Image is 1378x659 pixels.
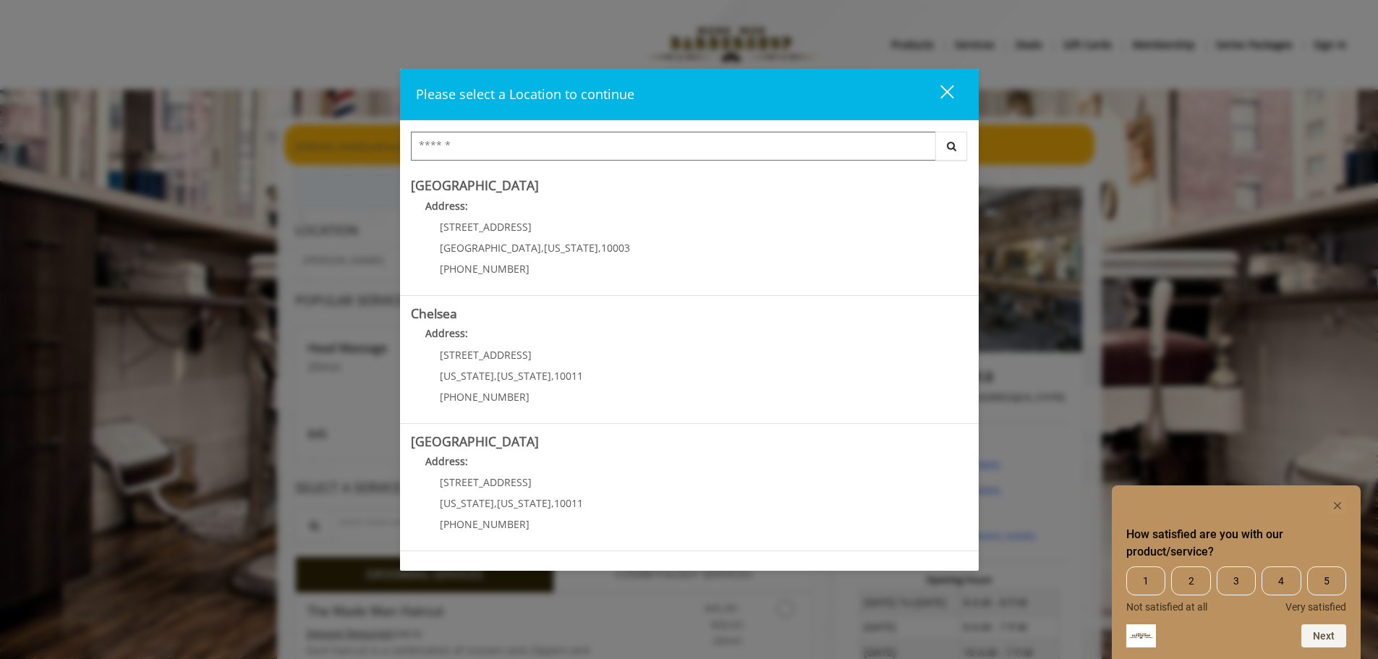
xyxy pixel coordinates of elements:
b: Chelsea [411,305,457,322]
div: Center Select [411,132,968,168]
span: , [551,496,554,510]
b: Address: [425,454,468,468]
span: 1 [1126,566,1165,595]
span: 5 [1307,566,1346,595]
span: , [541,241,544,255]
button: Hide survey [1329,497,1346,514]
button: close dialog [914,80,963,109]
b: Address: [425,326,468,340]
span: 10011 [554,369,583,383]
h2: How satisfied are you with our product/service? Select an option from 1 to 5, with 1 being Not sa... [1126,526,1346,561]
input: Search Center [411,132,936,161]
span: Please select a Location to continue [416,85,634,103]
span: , [551,369,554,383]
span: , [598,241,601,255]
span: Very satisfied [1285,601,1346,613]
span: [STREET_ADDRESS] [440,475,532,489]
span: Not satisfied at all [1126,601,1207,613]
span: [PHONE_NUMBER] [440,262,529,276]
i: Search button [943,141,960,151]
span: [US_STATE] [497,369,551,383]
div: How satisfied are you with our product/service? Select an option from 1 to 5, with 1 being Not sa... [1126,497,1346,647]
span: 2 [1171,566,1210,595]
span: 10011 [554,496,583,510]
span: [STREET_ADDRESS] [440,348,532,362]
span: [GEOGRAPHIC_DATA] [440,241,541,255]
b: Address: [425,199,468,213]
span: [PHONE_NUMBER] [440,390,529,404]
b: [GEOGRAPHIC_DATA] [411,177,539,194]
span: [US_STATE] [497,496,551,510]
span: , [494,369,497,383]
span: [US_STATE] [544,241,598,255]
button: Next question [1301,624,1346,647]
div: close dialog [924,84,953,106]
span: 4 [1262,566,1301,595]
span: [US_STATE] [440,496,494,510]
span: 10003 [601,241,630,255]
b: Flatiron [411,560,456,577]
span: [US_STATE] [440,369,494,383]
b: [GEOGRAPHIC_DATA] [411,433,539,450]
div: How satisfied are you with our product/service? Select an option from 1 to 5, with 1 being Not sa... [1126,566,1346,613]
span: , [494,496,497,510]
span: [PHONE_NUMBER] [440,517,529,531]
span: 3 [1217,566,1256,595]
span: [STREET_ADDRESS] [440,220,532,234]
